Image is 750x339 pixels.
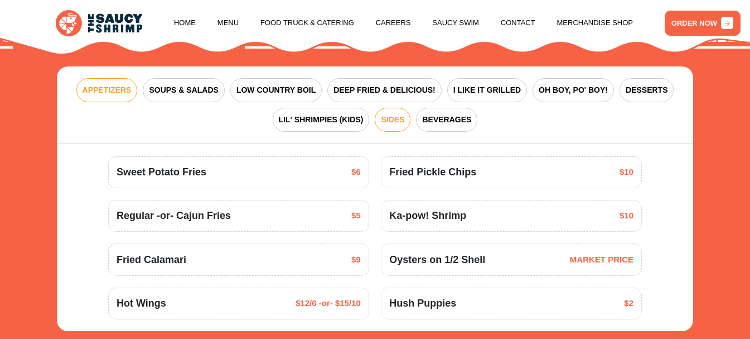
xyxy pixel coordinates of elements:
[626,84,667,96] span: DESSERTS
[539,84,608,96] span: OH BOY, PO' BOY!
[389,252,485,268] span: Oysters on 1/2 Shell
[389,296,456,311] span: Hush Puppies
[143,78,224,102] button: SOUPS & SALADS
[422,114,471,126] span: BEVERAGES
[375,108,410,132] button: SIDES
[351,209,361,222] span: $5
[273,108,370,132] button: LIL' SHRIMPIES (KIDS)
[376,2,411,44] a: Careers
[620,209,633,222] span: $10
[351,166,361,179] span: $6
[117,296,166,311] span: Hot Wings
[117,165,206,180] span: Sweet Potato Fries
[230,78,322,102] button: LOW COUNTRY BOIL
[296,297,361,310] span: $12/6 -or- $15/10
[620,78,674,102] button: DESSERTS
[620,166,633,179] span: $10
[117,252,186,268] span: Fried Calamari
[416,108,477,132] button: BEVERAGES
[533,78,614,102] button: OH BOY, PO' BOY!
[453,84,521,96] span: I LIKE IT GRILLED
[117,208,231,223] span: Regular -or- Cajun Fries
[570,254,633,266] span: MARKET PRICE
[217,2,239,44] a: Menu
[83,84,132,96] span: APPETIZERS
[236,84,316,96] span: LOW COUNTRY BOIL
[501,2,535,44] a: Contact
[174,2,196,44] a: Home
[56,10,142,36] img: logo
[381,114,404,126] span: SIDES
[557,2,633,44] a: Merchandise Shop
[279,114,364,126] span: LIL' SHRIMPIES (KIDS)
[447,78,527,102] button: I LIKE IT GRILLED
[624,297,633,310] span: $2
[351,254,361,266] span: $9
[389,208,466,223] span: Ka-pow! Shrimp
[333,84,436,96] span: DEEP FRIED & DELICIOUS!
[389,165,476,180] span: Fried Pickle Chips
[665,11,741,36] a: ORDER NOW
[76,78,138,102] button: APPETIZERS
[327,78,442,102] button: DEEP FRIED & DELICIOUS!
[432,2,479,44] a: Saucy Swim
[260,2,354,44] a: Food Truck & Catering
[149,84,218,96] span: SOUPS & SALADS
